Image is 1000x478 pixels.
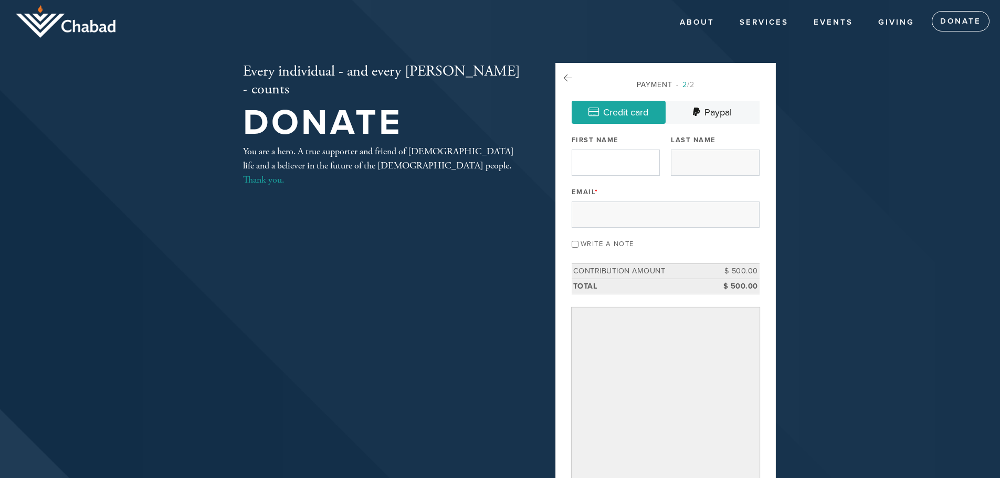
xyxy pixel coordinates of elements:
td: $ 500.00 [712,279,760,294]
a: Events [806,13,861,33]
label: Last Name [671,135,716,145]
div: Payment [572,79,760,90]
td: $ 500.00 [712,264,760,279]
span: 2 [682,80,687,89]
a: About [672,13,722,33]
label: Email [572,187,598,197]
a: Paypal [666,101,760,124]
td: Total [572,279,712,294]
a: Giving [870,13,922,33]
label: First Name [572,135,619,145]
span: /2 [676,80,694,89]
div: You are a hero. A true supporter and friend of [DEMOGRAPHIC_DATA] life and a believer in the futu... [243,144,521,187]
h2: Every individual - and every [PERSON_NAME] - counts [243,63,521,98]
label: Write a note [581,240,634,248]
a: Services [732,13,796,33]
h1: Donate [243,106,521,140]
img: logo_half.png [16,5,115,38]
a: Thank you. [243,174,284,186]
a: Donate [932,11,990,32]
span: This field is required. [595,188,598,196]
a: Credit card [572,101,666,124]
td: Contribution Amount [572,264,712,279]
